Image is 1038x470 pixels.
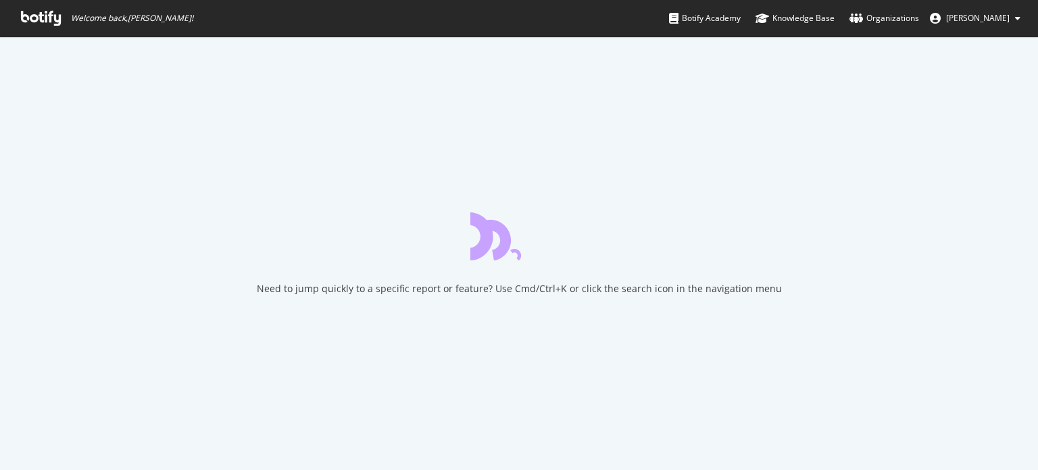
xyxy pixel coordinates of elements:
[669,11,741,25] div: Botify Academy
[470,212,568,260] div: animation
[257,282,782,296] div: Need to jump quickly to a specific report or feature? Use Cmd/Ctrl+K or click the search icon in ...
[71,13,193,24] span: Welcome back, [PERSON_NAME] !
[849,11,919,25] div: Organizations
[946,12,1010,24] span: Lucie Jozwiak
[756,11,835,25] div: Knowledge Base
[919,7,1031,29] button: [PERSON_NAME]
